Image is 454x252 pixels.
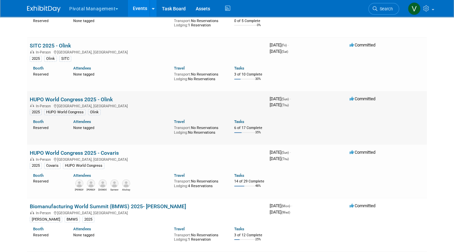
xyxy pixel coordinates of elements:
[73,124,169,130] div: None tagged
[30,109,42,115] div: 2025
[75,187,83,192] div: Rob Brown
[350,42,375,47] span: Committed
[33,71,63,77] div: Reserved
[174,184,188,188] span: Lodging:
[288,42,289,47] span: -
[174,227,185,231] a: Travel
[174,71,224,81] div: No Reservations No Reservations
[122,179,130,187] img: Akshay Dhingra
[234,173,244,178] a: Tasks
[44,56,57,62] div: Olink
[59,56,71,62] div: SITC
[174,173,185,178] a: Travel
[270,150,291,155] span: [DATE]
[98,187,107,192] div: Debadeep (Deb) Bhattacharyya, Ph.D.
[33,227,43,231] a: Booth
[281,157,289,161] span: (Thu)
[234,72,264,77] div: 3 of 10 Complete
[30,42,71,49] a: SITC 2025 - Olink
[30,150,119,156] a: HUPO World Congress 2025 - Covaris
[87,187,95,192] div: Patricia Daggett
[174,178,224,188] div: No Reservations 4 Reservations
[110,179,118,187] img: Sameer Vasantgadkar
[281,204,290,208] span: (Mon)
[234,66,244,71] a: Tasks
[174,237,188,242] span: Lodging:
[281,211,290,214] span: (Wed)
[281,50,288,53] span: (Sat)
[255,77,261,86] td: 30%
[174,232,224,242] div: No Reservations 1 Reservation
[110,187,118,192] div: Sameer Vasantgadkar
[291,203,292,208] span: -
[73,71,169,77] div: None tagged
[30,56,42,62] div: 2025
[33,124,63,130] div: Reserved
[30,163,42,169] div: 2025
[174,77,188,81] span: Lodging:
[270,49,288,54] span: [DATE]
[30,156,264,162] div: [GEOGRAPHIC_DATA], [GEOGRAPHIC_DATA]
[234,126,264,130] div: 6 of 17 Complete
[174,17,224,28] div: No Reservations 1 Reservation
[73,173,91,178] a: Attendees
[270,42,289,47] span: [DATE]
[270,96,291,101] span: [DATE]
[30,157,34,161] img: In-Person Event
[174,130,188,135] span: Lodging:
[281,151,289,154] span: (Sun)
[234,233,264,238] div: 3 of 12 Complete
[36,50,53,54] span: In-Person
[33,232,63,238] div: Reserved
[73,66,91,71] a: Attendees
[234,119,244,124] a: Tasks
[234,179,264,184] div: 14 of 29 Complete
[174,119,185,124] a: Travel
[281,103,289,107] span: (Thu)
[122,187,130,192] div: Akshay Dhingra
[73,232,169,238] div: None tagged
[44,109,86,115] div: HUPO World Congress
[65,217,80,223] div: BMWS
[255,131,261,140] td: 35%
[281,43,287,47] span: (Fri)
[36,104,53,108] span: In-Person
[73,119,91,124] a: Attendees
[270,203,292,208] span: [DATE]
[174,179,191,183] span: Transport:
[174,19,191,23] span: Transport:
[234,227,244,231] a: Tasks
[44,163,61,169] div: Covaris
[87,179,95,187] img: Patricia Daggett
[174,72,191,77] span: Transport:
[30,104,34,107] img: In-Person Event
[36,157,53,162] span: In-Person
[270,156,289,161] span: [DATE]
[174,126,191,130] span: Transport:
[63,163,104,169] div: HUPO World Congress
[73,17,169,23] div: None tagged
[33,178,63,184] div: Reserved
[270,210,290,215] span: [DATE]
[33,173,43,178] a: Booth
[174,124,224,135] div: No Reservations No Reservations
[33,66,43,71] a: Booth
[350,203,375,208] span: Committed
[33,17,63,23] div: Reserved
[82,217,94,223] div: 2025
[281,97,289,101] span: (Sun)
[36,211,53,215] span: In-Person
[30,103,264,108] div: [GEOGRAPHIC_DATA], [GEOGRAPHIC_DATA]
[33,119,43,124] a: Booth
[234,19,264,23] div: 0 of 5 Complete
[350,150,375,155] span: Committed
[30,49,264,54] div: [GEOGRAPHIC_DATA], [GEOGRAPHIC_DATA]
[30,210,264,215] div: [GEOGRAPHIC_DATA], [GEOGRAPHIC_DATA]
[377,6,393,11] span: Search
[30,50,34,53] img: In-Person Event
[174,66,185,71] a: Travel
[99,179,107,187] img: Debadeep (Deb) Bhattacharyya, Ph.D.
[30,217,62,223] div: [PERSON_NAME]
[174,233,191,237] span: Transport:
[290,150,291,155] span: -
